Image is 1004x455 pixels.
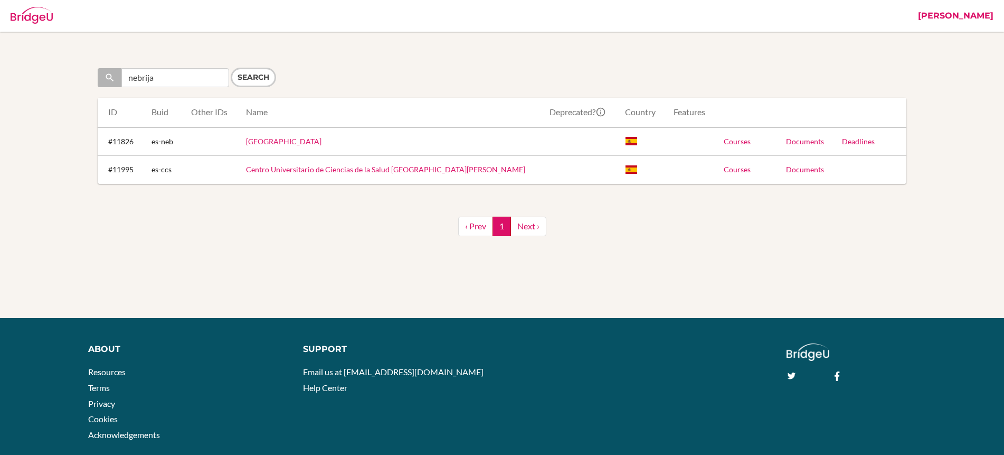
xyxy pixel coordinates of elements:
th: Features [665,98,715,127]
a: Resources [88,367,126,377]
a: Terms [88,383,110,393]
div: About [88,343,287,356]
a: Courses [724,137,751,146]
span: Spain [625,165,638,174]
th: Deprecated? [541,98,617,127]
th: Country [617,98,665,127]
a: Acknowledgements [88,430,160,440]
span: Spain [625,136,638,146]
img: logo_white@2x-f4f0deed5e89b7ecb1c2cc34c3e3d731f90f0f143d5ea2071677605dd97b5244.png [787,343,829,361]
td: es-ccs [143,156,183,184]
a: Centro Universitario de Ciencias de la Salud [GEOGRAPHIC_DATA][PERSON_NAME] [246,165,525,174]
th: Name [238,98,542,127]
td: #11995 [98,156,143,184]
a: ‹ Prev [458,217,493,236]
a: Documents [786,137,824,146]
input: Search [231,68,276,87]
a: Cookies [88,414,118,424]
img: Bridge-U [11,7,53,24]
td: es-neb [143,127,183,156]
div: Support [303,343,492,356]
th: ID [98,98,143,127]
a: Deadlines [842,137,875,146]
td: #11826 [98,127,143,156]
div: Admin: Universities [63,8,164,24]
a: Help Center [303,383,347,393]
a: [GEOGRAPHIC_DATA] [246,137,321,146]
a: Courses [724,165,751,174]
th: buid [143,98,183,127]
th: IDs this university is known by in different schemes [183,98,238,127]
a: Email us at [EMAIL_ADDRESS][DOMAIN_NAME] [303,367,484,377]
a: 1 [492,217,511,236]
a: Privacy [88,398,115,408]
a: Next › [510,217,546,236]
a: Documents [786,165,824,174]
